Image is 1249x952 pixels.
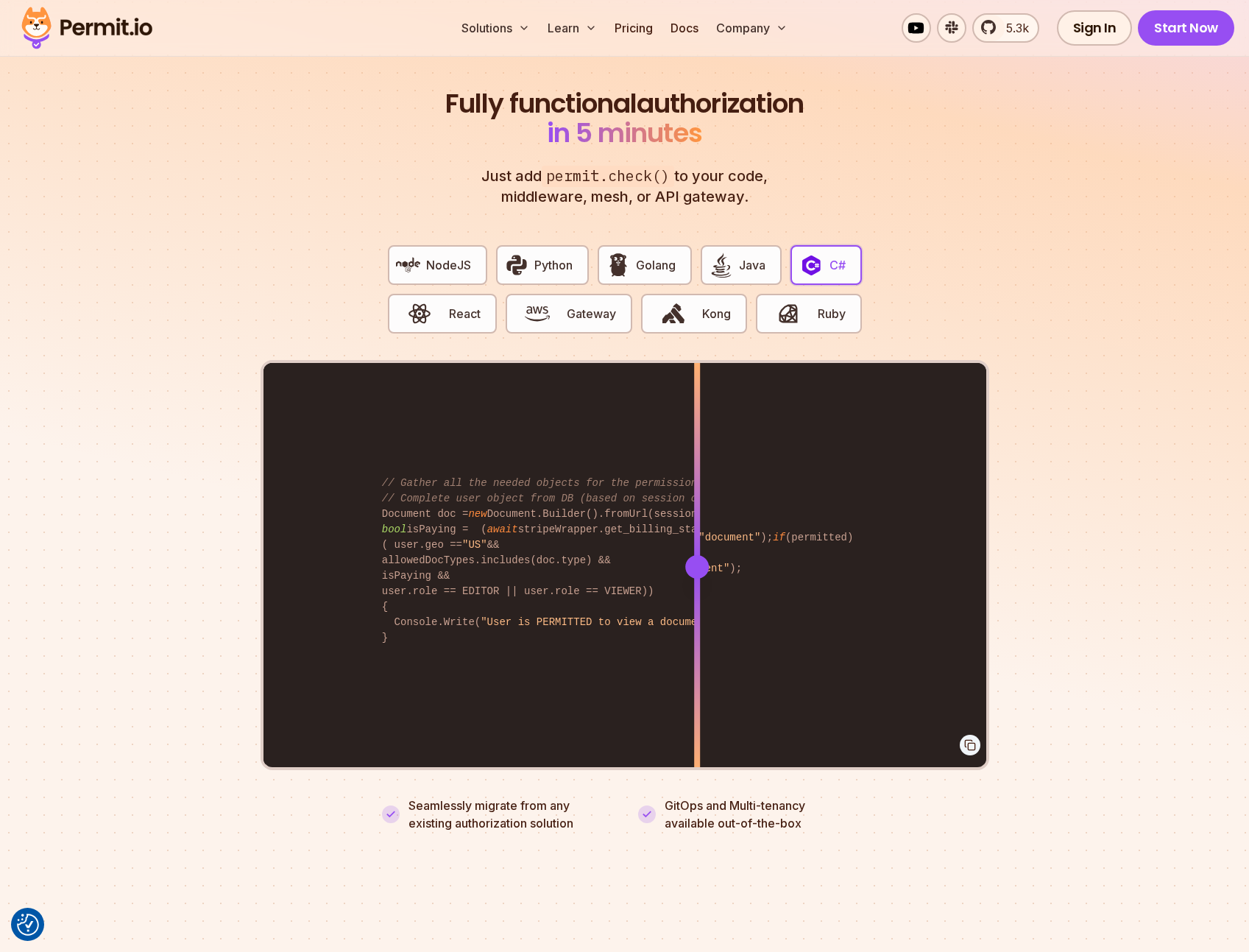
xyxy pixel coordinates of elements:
p: Seamlessly migrate from any existing authorization solution [408,797,612,832]
span: in 5 minutes [547,114,702,152]
span: // Complete user object from DB (based on session object, only 3 DB queries...) [382,493,871,504]
span: Gateway [567,305,616,322]
span: Fully functional [445,89,637,119]
img: Ruby [776,301,801,326]
button: Solutions [456,13,536,43]
a: 5.3k [972,13,1039,43]
span: Ruby [818,305,846,322]
img: Kong [661,301,686,326]
code: User user = User.Builder.fromSession(session); Document doc = Document.Builder().fromUrl(session.... [372,464,877,657]
p: Just add to your code, middleware, mesh, or API gateway. [466,166,784,207]
span: NodeJS [426,256,471,274]
span: bool [382,523,407,535]
span: "User is PERMITTED to view a document" [481,616,715,628]
img: NodeJS [396,253,421,278]
span: // Gather all the needed objects for the permission check [382,477,735,489]
img: Gateway [525,301,550,326]
img: Java [709,253,734,278]
img: Python [504,253,529,278]
img: Golang [606,253,631,278]
button: Company [710,13,793,43]
span: Kong [702,305,731,322]
h2: authorization [442,89,807,148]
span: C# [829,256,846,274]
a: Sign In [1057,10,1133,46]
a: Start Now [1138,10,1234,46]
a: Docs [665,13,704,43]
span: "US" [462,539,487,551]
span: new [468,508,486,520]
span: Java [739,256,765,274]
span: "document" [698,532,760,543]
span: Golang [636,256,676,274]
span: await [487,523,518,535]
button: Consent Preferences [17,914,39,936]
img: Revisit consent button [17,914,39,936]
span: 5.3k [997,19,1029,37]
span: Python [534,256,573,274]
img: Permit logo [15,3,159,53]
img: C# [799,253,824,278]
p: GitOps and Multi-tenancy available out-of-the-box [665,797,805,832]
span: permit.check() [542,166,674,187]
span: if [773,532,785,543]
a: Pricing [609,13,659,43]
span: React [449,305,481,322]
img: React [407,301,432,326]
button: Learn [542,13,603,43]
